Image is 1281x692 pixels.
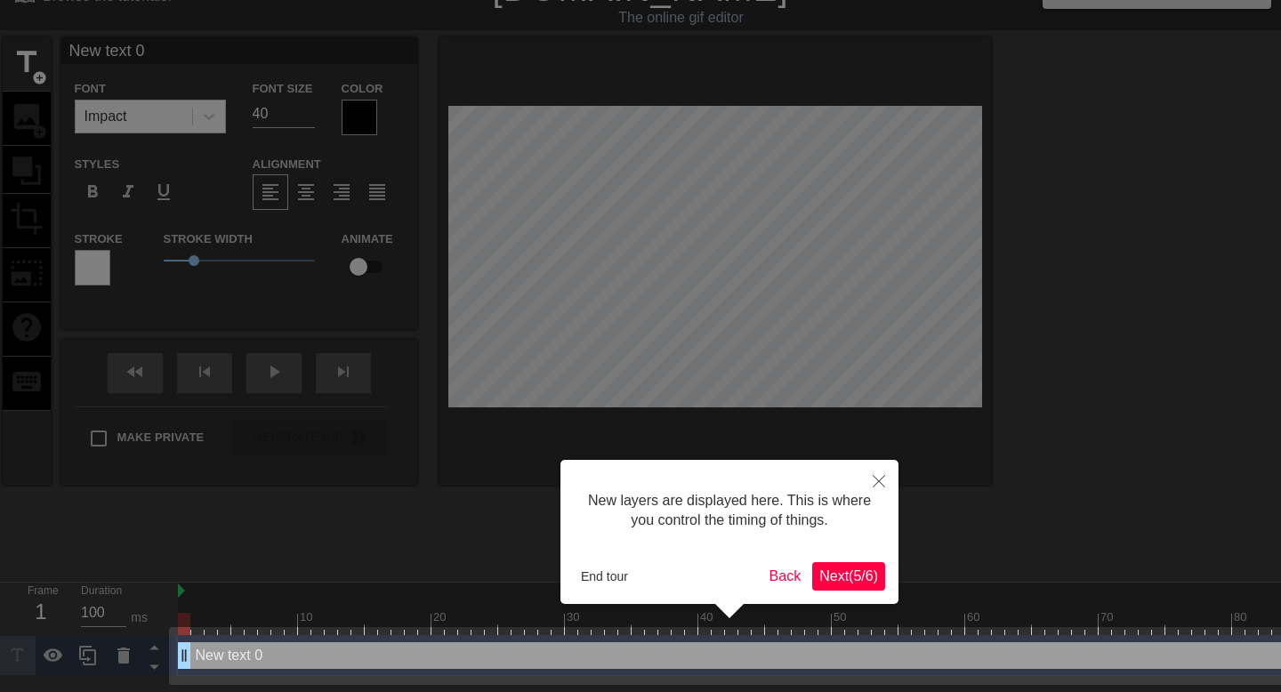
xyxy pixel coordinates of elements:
div: New layers are displayed here. This is where you control the timing of things. [574,473,885,549]
button: Close [859,460,898,501]
span: Next ( 5 / 6 ) [819,568,878,583]
button: Next [812,562,885,591]
button: Back [762,562,809,591]
button: End tour [574,563,635,590]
